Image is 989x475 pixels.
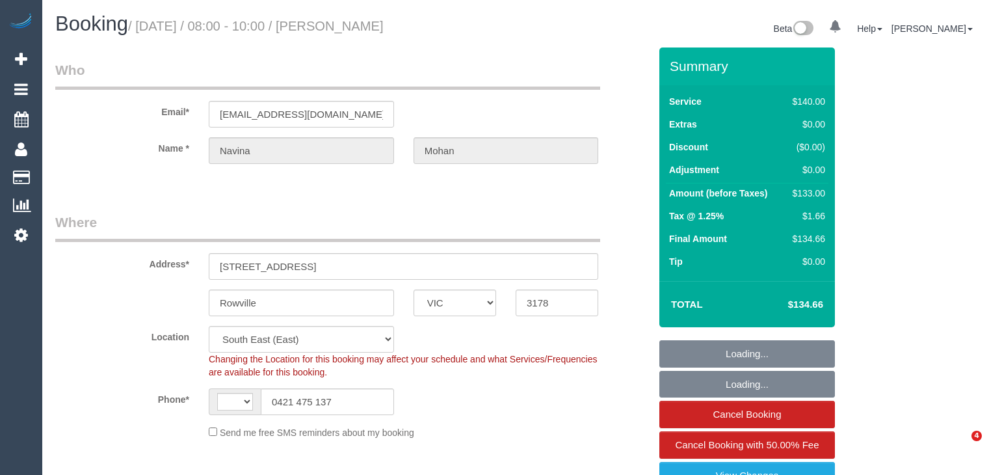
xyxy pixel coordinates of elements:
[55,61,600,90] legend: Who
[787,187,825,200] div: $133.00
[46,101,199,118] label: Email*
[209,354,597,377] span: Changing the Location for this booking may affect your schedule and what Services/Frequencies are...
[787,118,825,131] div: $0.00
[749,299,823,310] h4: $134.66
[8,13,34,31] img: Automaid Logo
[787,163,825,176] div: $0.00
[516,290,598,316] input: Post Code*
[46,137,199,155] label: Name *
[46,326,199,344] label: Location
[55,12,128,35] span: Booking
[787,255,825,268] div: $0.00
[261,388,394,415] input: Phone*
[787,95,825,108] div: $140.00
[414,137,599,164] input: Last Name*
[945,431,976,462] iframe: Intercom live chat
[670,59,828,74] h3: Summary
[787,141,825,154] div: ($0.00)
[671,299,703,310] strong: Total
[669,118,697,131] label: Extras
[787,210,825,223] div: $1.66
[669,141,708,154] label: Discount
[220,428,414,438] span: Send me free SMS reminders about my booking
[792,21,813,38] img: New interface
[669,232,727,245] label: Final Amount
[669,210,724,223] label: Tax @ 1.25%
[659,401,835,428] a: Cancel Booking
[55,213,600,242] legend: Where
[128,19,384,33] small: / [DATE] / 08:00 - 10:00 / [PERSON_NAME]
[209,137,394,164] input: First Name*
[209,101,394,128] input: Email*
[659,431,835,459] a: Cancel Booking with 50.00% Fee
[669,187,767,200] label: Amount (before Taxes)
[46,388,199,406] label: Phone*
[774,23,814,34] a: Beta
[787,232,825,245] div: $134.66
[669,163,719,176] label: Adjustment
[857,23,882,34] a: Help
[669,95,702,108] label: Service
[891,23,973,34] a: [PERSON_NAME]
[209,290,394,316] input: Suburb*
[971,431,982,441] span: 4
[46,253,199,271] label: Address*
[669,255,683,268] label: Tip
[676,439,819,450] span: Cancel Booking with 50.00% Fee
